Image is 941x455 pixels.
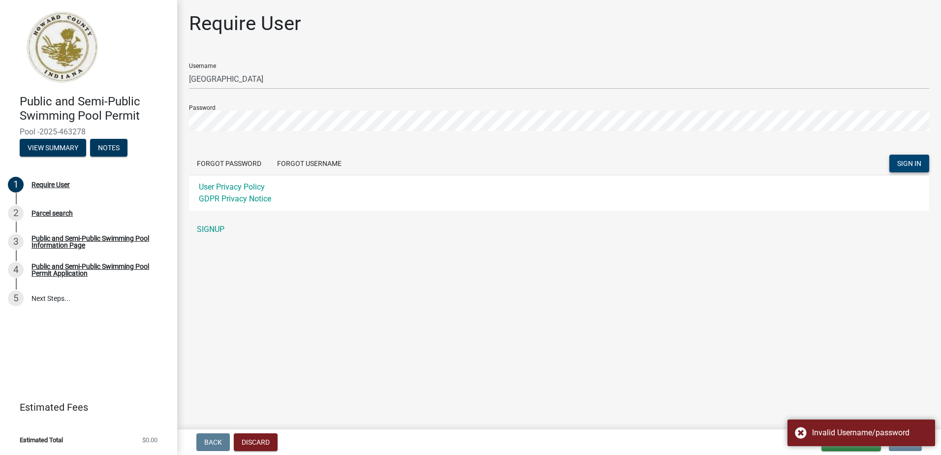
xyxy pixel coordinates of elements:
[20,437,63,443] span: Estimated Total
[196,433,230,451] button: Back
[189,155,269,172] button: Forgot Password
[20,139,86,157] button: View Summary
[234,433,278,451] button: Discard
[8,262,24,278] div: 4
[8,177,24,193] div: 1
[20,144,86,152] wm-modal-confirm: Summary
[269,155,349,172] button: Forgot Username
[20,127,157,136] span: Pool -2025-463278
[31,210,73,217] div: Parcel search
[199,182,265,192] a: User Privacy Policy
[90,139,127,157] button: Notes
[31,181,70,188] div: Require User
[8,291,24,306] div: 5
[812,427,928,439] div: Invalid Username/password
[31,263,161,277] div: Public and Semi-Public Swimming Pool Permit Application
[204,438,222,446] span: Back
[8,397,161,417] a: Estimated Fees
[897,160,921,167] span: SIGN IN
[189,220,929,239] a: SIGNUP
[31,235,161,249] div: Public and Semi-Public Swimming Pool Information Page
[8,205,24,221] div: 2
[199,194,271,203] a: GDPR Privacy Notice
[20,10,104,84] img: Howard County, Indiana
[20,95,169,123] h4: Public and Semi-Public Swimming Pool Permit
[189,12,301,35] h1: Require User
[889,155,929,172] button: SIGN IN
[90,144,127,152] wm-modal-confirm: Notes
[142,437,157,443] span: $0.00
[8,234,24,250] div: 3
